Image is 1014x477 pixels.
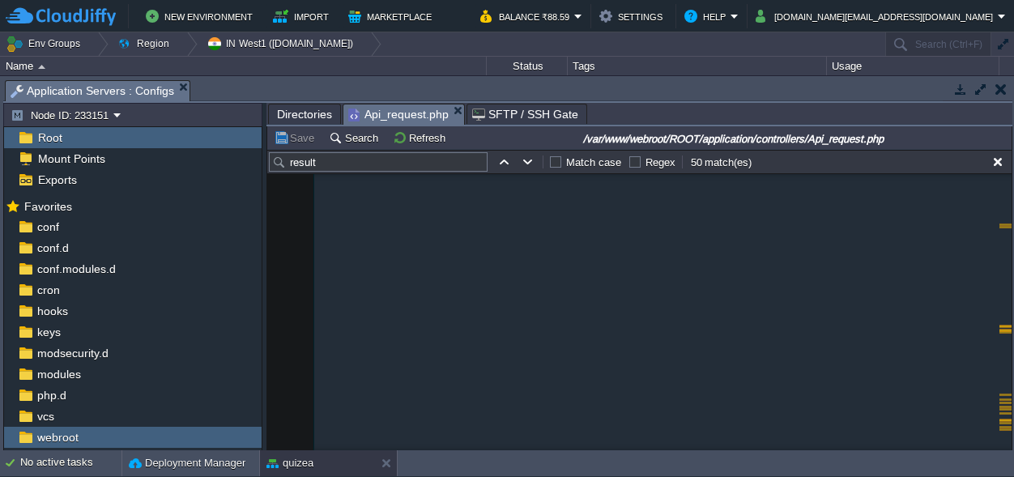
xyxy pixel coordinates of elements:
label: Regex [645,156,675,168]
span: Directories [277,104,332,124]
button: Env Groups [6,32,86,55]
button: Deployment Manager [129,455,245,471]
iframe: chat widget [946,412,998,461]
a: conf [34,219,62,234]
a: cron [34,283,62,297]
a: Favorites [21,200,75,213]
div: Status [488,57,567,75]
span: Api_request.php [348,104,449,125]
a: keys [34,325,63,339]
button: Search [329,130,383,145]
button: Help [684,6,731,26]
a: Exports [35,172,79,187]
button: Settings [599,6,667,26]
a: webroot [34,430,81,445]
button: Node ID: 233151 [11,108,113,122]
div: Tags [569,57,826,75]
a: conf.modules.d [34,262,118,276]
button: Refresh [393,130,450,145]
button: Balance ₹88.59 [480,6,574,26]
div: 50 match(es) [689,155,754,170]
a: php.d [34,388,69,402]
span: Favorites [21,199,75,214]
button: Save [274,130,319,145]
a: vcs [34,409,57,424]
label: Match case [566,156,621,168]
div: No active tasks [20,450,121,476]
img: AMDAwAAAACH5BAEAAAAALAAAAAABAAEAAAICRAEAOw== [38,65,45,69]
a: Mount Points [35,151,108,166]
a: conf.d [34,241,71,255]
a: modules [34,367,83,381]
div: Usage [828,57,999,75]
span: SFTP / SSH Gate [472,104,578,124]
button: [DOMAIN_NAME][EMAIL_ADDRESS][DOMAIN_NAME] [756,6,998,26]
button: New Environment [146,6,258,26]
img: CloudJiffy [6,6,116,27]
a: modsecurity.d [34,346,111,360]
a: hooks [34,304,70,318]
button: Import [273,6,334,26]
button: Region [117,32,175,55]
button: quizea [266,455,313,471]
div: Name [2,57,486,75]
span: Application Servers : Configs [11,81,174,101]
li: /var/www/webroot/ROOT/application/controllers/Api_request.php [343,104,465,124]
a: Root [35,130,65,145]
button: Marketplace [348,6,437,26]
button: IN West1 ([DOMAIN_NAME]) [207,32,359,55]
